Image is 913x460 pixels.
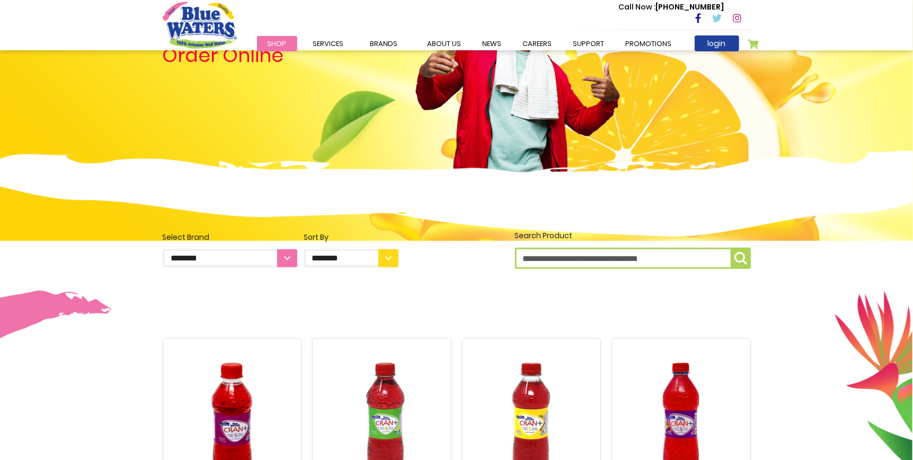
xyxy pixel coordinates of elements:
label: Search Product [515,230,751,269]
label: Select Brand [163,232,297,267]
span: Brands [370,39,398,49]
h4: Order Online [163,46,398,65]
a: careers [512,36,563,51]
a: Brands [360,36,409,51]
img: search-icon.png [734,252,747,265]
a: support [563,36,615,51]
a: News [472,36,512,51]
input: Search Product [515,248,751,269]
span: Call Now : [619,2,656,12]
select: Sort By [304,249,398,267]
div: Sort By [304,232,398,243]
span: Shop [268,39,287,49]
select: Select Brand [163,249,297,267]
button: Search Product [731,248,751,269]
a: Services [303,36,354,51]
a: login [695,35,739,51]
a: store logo [163,2,237,48]
span: Services [313,39,344,49]
p: [PHONE_NUMBER] [619,2,724,13]
a: Promotions [615,36,682,51]
a: Shop [257,36,297,51]
a: about us [417,36,472,51]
